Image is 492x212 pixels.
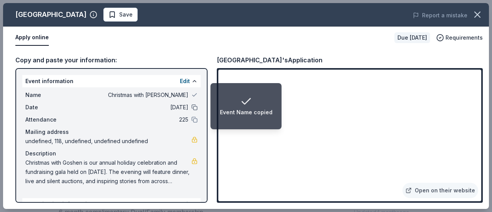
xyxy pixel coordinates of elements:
[15,55,208,65] div: Copy and paste your information:
[25,103,77,112] span: Date
[25,149,198,158] div: Description
[180,77,190,86] button: Edit
[413,11,467,20] button: Report a mistake
[77,90,188,100] span: Christmas with [PERSON_NAME]
[217,55,322,65] div: [GEOGRAPHIC_DATA]'s Application
[402,183,478,198] a: Open on their website
[119,10,133,19] span: Save
[103,8,138,22] button: Save
[436,33,483,42] button: Requirements
[220,108,273,117] div: Event Name copied
[394,32,430,43] div: Due [DATE]
[77,115,188,124] span: 225
[15,30,49,46] button: Apply online
[445,33,483,42] span: Requirements
[25,158,191,186] span: Christmas with Goshen is our annual holiday celebration and fundraising gala held on [DATE]. The ...
[25,115,77,124] span: Attendance
[15,8,86,21] div: [GEOGRAPHIC_DATA]
[25,90,77,100] span: Name
[180,200,190,209] button: Edit
[77,103,188,112] span: [DATE]
[22,75,201,87] div: Event information
[22,198,201,210] div: Organization information
[25,137,191,146] span: undefined, 118, undefined, undefined undefined
[25,127,198,137] div: Mailing address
